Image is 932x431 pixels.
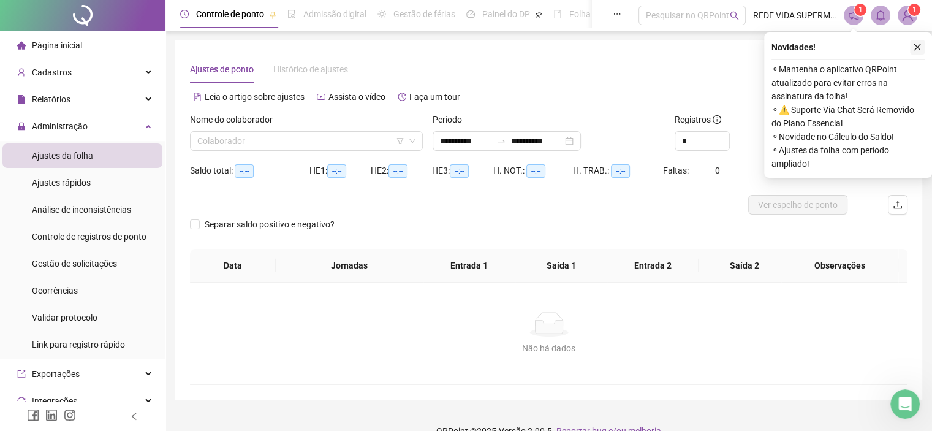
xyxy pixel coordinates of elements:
sup: Atualize o seu contato no menu Meus Dados [908,4,920,16]
span: Registros [675,113,721,126]
span: Novidades ! [771,40,816,54]
span: clock-circle [180,10,189,18]
span: Relatórios [32,94,70,104]
th: Saída 2 [699,249,790,283]
span: down [409,137,416,145]
span: --:-- [526,164,545,178]
span: 1 [912,6,917,14]
span: Integrações [32,396,77,406]
span: sun [377,10,386,18]
th: Saída 1 [515,249,607,283]
span: Análise de inconsistências [32,205,131,215]
span: REDE VIDA SUPERMERCADOS LTDA [753,9,836,22]
span: Folha de pagamento [569,9,648,19]
th: Data [190,249,276,283]
th: Entrada 2 [607,249,699,283]
button: Ver espelho de ponto [748,195,847,215]
span: ellipsis [613,10,621,18]
label: Período [433,113,470,126]
span: Ajustes de ponto [190,64,254,74]
span: ⚬ Mantenha o aplicativo QRPoint atualizado para evitar erros na assinatura da folha! [771,63,925,103]
span: linkedin [45,409,58,421]
span: instagram [64,409,76,421]
span: user-add [17,68,26,77]
span: Controle de ponto [196,9,264,19]
span: Observações [792,259,889,272]
span: --:-- [611,164,630,178]
span: Faltas: [663,166,691,175]
div: Saldo total: [190,164,309,178]
span: info-circle [713,115,721,124]
span: Leia o artigo sobre ajustes [205,92,305,102]
span: Assista o vídeo [328,92,385,102]
span: file [17,95,26,104]
span: notification [848,10,859,21]
span: 0 [715,166,720,175]
label: Nome do colaborador [190,113,281,126]
span: --:-- [327,164,346,178]
span: Exportações [32,369,80,379]
span: ⚬ Ajustes da folha com período ampliado! [771,143,925,170]
span: Separar saldo positivo e negativo? [200,218,339,231]
th: Entrada 1 [423,249,515,283]
div: H. TRAB.: [573,164,662,178]
span: home [17,41,26,50]
span: book [553,10,562,18]
span: --:-- [388,164,407,178]
span: close [913,43,922,51]
span: --:-- [235,164,254,178]
div: HE 1: [309,164,371,178]
span: Admissão digital [303,9,366,19]
span: bell [875,10,886,21]
span: swap-right [496,136,506,146]
span: Página inicial [32,40,82,50]
span: --:-- [450,164,469,178]
span: ⚬ ⚠️ Suporte Via Chat Será Removido do Plano Essencial [771,103,925,130]
span: Histórico de ajustes [273,64,348,74]
span: left [130,412,138,421]
span: Validar protocolo [32,313,97,322]
span: 1 [858,6,863,14]
span: sync [17,397,26,405]
th: Jornadas [276,249,423,283]
span: dashboard [466,10,475,18]
div: H. NOT.: [493,164,573,178]
span: pushpin [535,11,542,18]
span: Cadastros [32,67,72,77]
span: file-text [193,93,202,101]
span: youtube [317,93,325,101]
div: HE 3: [432,164,493,178]
span: history [398,93,406,101]
span: Controle de registros de ponto [32,232,146,242]
span: upload [893,200,903,210]
img: 1924 [898,6,917,25]
span: Ajustes rápidos [32,178,91,188]
span: export [17,370,26,378]
span: Gestão de férias [393,9,455,19]
div: HE 2: [371,164,432,178]
span: lock [17,122,26,131]
span: Gestão de solicitações [32,259,117,269]
span: ⚬ Novidade no Cálculo do Saldo! [771,130,925,143]
iframe: Intercom live chat [890,389,920,419]
span: Link para registro rápido [32,340,125,349]
th: Observações [782,249,899,283]
span: Ajustes da folha [32,151,93,161]
span: Ocorrências [32,286,78,296]
span: filter [396,137,404,145]
span: search [730,11,739,20]
span: pushpin [269,11,276,18]
div: Não há dados [205,341,893,355]
span: Faça um tour [409,92,460,102]
span: facebook [27,409,39,421]
sup: 1 [854,4,866,16]
span: Painel do DP [482,9,530,19]
span: file-done [287,10,296,18]
span: Administração [32,121,88,131]
span: to [496,136,506,146]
